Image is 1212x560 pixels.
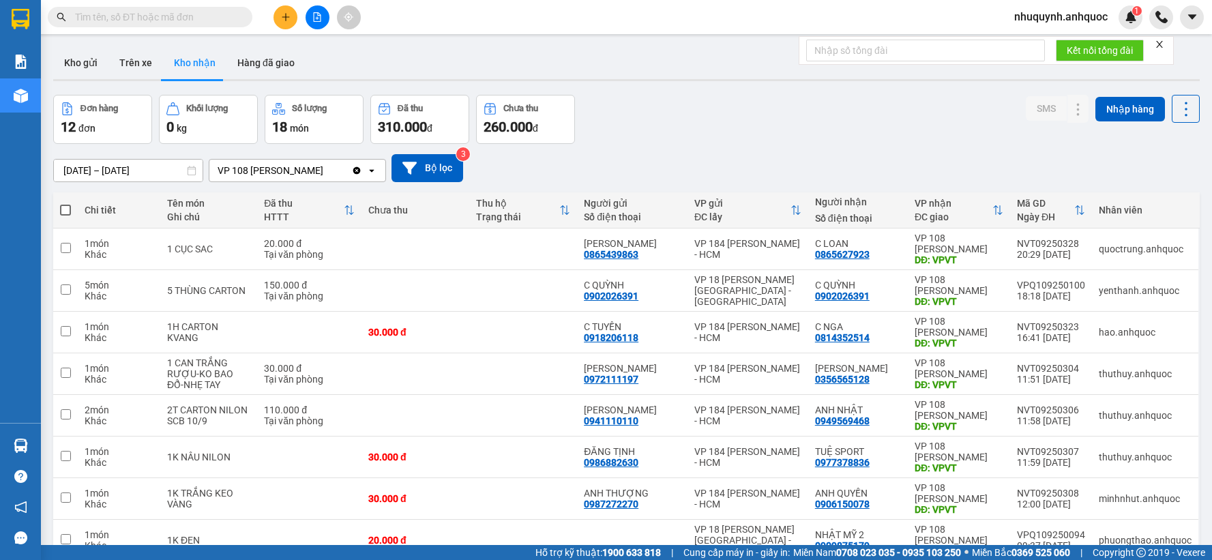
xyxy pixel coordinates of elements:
[694,274,801,307] div: VP 18 [PERSON_NAME][GEOGRAPHIC_DATA] - [GEOGRAPHIC_DATA]
[1017,457,1085,468] div: 11:59 [DATE]
[85,249,153,260] div: Khác
[1017,499,1085,510] div: 12:00 [DATE]
[85,457,153,468] div: Khác
[476,211,559,222] div: Trạng thái
[54,160,203,181] input: Select a date range.
[915,316,1003,338] div: VP 108 [PERSON_NAME]
[85,415,153,426] div: Khác
[908,192,1010,229] th: Toggle SortBy
[167,198,250,209] div: Tên món
[915,482,1003,504] div: VP 108 [PERSON_NAME]
[159,95,258,144] button: Khối lượng0kg
[1017,540,1085,551] div: 09:37 [DATE]
[378,119,427,135] span: 310.000
[85,540,153,551] div: Khác
[1017,238,1085,249] div: NVT09250328
[1099,452,1192,462] div: thuthuy.anhquoc
[915,462,1003,473] div: DĐ: VPVT
[274,5,297,29] button: plus
[815,415,870,426] div: 0949569468
[602,547,661,558] strong: 1900 633 818
[1180,5,1204,29] button: caret-down
[815,238,901,249] div: C LOAN
[503,104,538,113] div: Chưa thu
[61,119,76,135] span: 12
[484,119,533,135] span: 260.000
[264,374,355,385] div: Tại văn phòng
[85,280,153,291] div: 5 món
[1095,97,1165,121] button: Nhập hàng
[337,5,361,29] button: aim
[688,192,808,229] th: Toggle SortBy
[325,164,326,177] input: Selected VP 108 Lê Hồng Phong - Vũng Tàu.
[815,321,901,332] div: C NGA
[85,404,153,415] div: 2 món
[257,192,361,229] th: Toggle SortBy
[915,441,1003,462] div: VP 108 [PERSON_NAME]
[694,363,801,385] div: VP 184 [PERSON_NAME] - HCM
[368,493,462,504] div: 30.000 đ
[1003,8,1119,25] span: nhuquynh.anhquoc
[584,415,638,426] div: 0941110110
[584,363,681,374] div: ANH HẢI
[1017,488,1085,499] div: NVT09250308
[14,55,28,69] img: solution-icon
[85,363,153,374] div: 1 món
[344,12,353,22] span: aim
[964,550,969,555] span: ⚪️
[167,488,250,510] div: 1K TRẮNG KEO VÀNG
[584,321,681,332] div: C TUYỀN
[14,470,27,483] span: question-circle
[815,291,870,301] div: 0902026391
[264,363,355,374] div: 30.000 đ
[1017,446,1085,457] div: NVT09250307
[915,338,1003,349] div: DĐ: VPVT
[836,547,961,558] strong: 0708 023 035 - 0935 103 250
[1099,244,1192,254] div: quoctrung.anhquoc
[1186,11,1198,23] span: caret-down
[53,46,108,79] button: Kho gửi
[368,452,462,462] div: 30.000 đ
[915,274,1003,296] div: VP 108 [PERSON_NAME]
[85,446,153,457] div: 1 món
[1017,211,1074,222] div: Ngày ĐH
[85,499,153,510] div: Khác
[264,404,355,415] div: 110.000 đ
[226,46,306,79] button: Hàng đã giao
[533,123,538,134] span: đ
[1099,535,1192,546] div: phuongthao.anhquoc
[398,104,423,113] div: Đã thu
[292,104,327,113] div: Số lượng
[584,374,638,385] div: 0972111197
[265,95,364,144] button: Số lượng18món
[167,285,250,296] div: 5 THÙNG CARTON
[218,164,323,177] div: VP 108 [PERSON_NAME]
[167,415,250,426] div: SCB 10/9
[915,211,992,222] div: ĐC giao
[694,238,801,260] div: VP 184 [PERSON_NAME] - HCM
[1017,321,1085,332] div: NVT09250323
[535,545,661,560] span: Hỗ trợ kỹ thuật:
[85,529,153,540] div: 1 món
[972,545,1070,560] span: Miền Bắc
[306,5,329,29] button: file-add
[671,545,673,560] span: |
[915,233,1003,254] div: VP 108 [PERSON_NAME]
[264,211,344,222] div: HTTT
[1017,280,1085,291] div: VPQ109250100
[1017,529,1085,540] div: VPQ109250094
[167,404,250,415] div: 2T CARTON NILON
[1026,96,1067,121] button: SMS
[351,165,362,176] svg: Clear value
[368,535,462,546] div: 20.000 đ
[167,368,250,390] div: RƯỢU-KO BAO ĐỔ-NHẸ TAY
[584,291,638,301] div: 0902026391
[584,488,681,499] div: ANH THƯỢNG
[186,104,228,113] div: Khối lượng
[14,501,27,514] span: notification
[264,415,355,426] div: Tại văn phòng
[14,531,27,544] span: message
[368,205,462,216] div: Chưa thu
[1132,6,1142,16] sup: 1
[281,12,291,22] span: plus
